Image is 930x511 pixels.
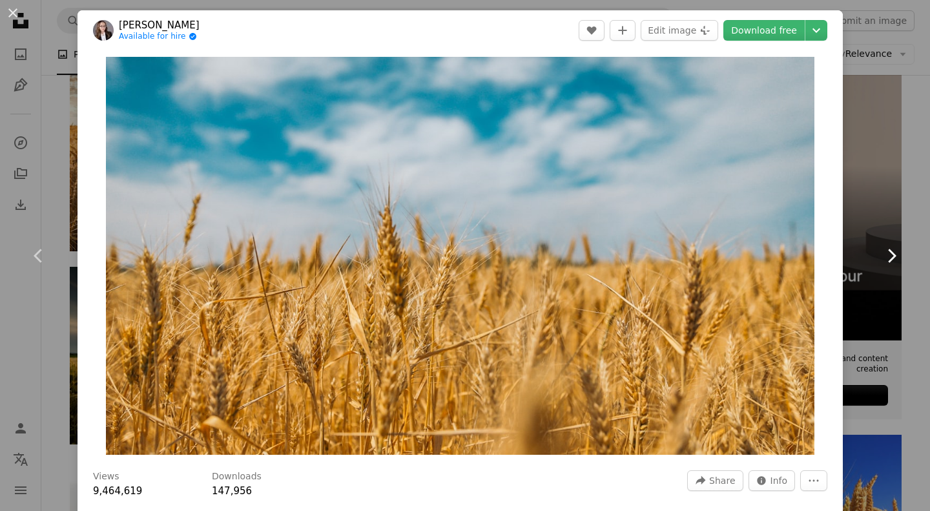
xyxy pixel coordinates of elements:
[212,470,262,483] h3: Downloads
[805,20,827,41] button: Choose download size
[800,470,827,491] button: More Actions
[106,57,814,455] img: wheat field
[106,57,814,455] button: Zoom in on this image
[579,20,604,41] button: Like
[687,470,743,491] button: Share this image
[641,20,718,41] button: Edit image
[93,470,119,483] h3: Views
[119,19,200,32] a: [PERSON_NAME]
[93,20,114,41] img: Go to Polina Rytova's profile
[770,471,788,490] span: Info
[93,485,142,497] span: 9,464,619
[723,20,805,41] a: Download free
[749,470,796,491] button: Stats about this image
[610,20,635,41] button: Add to Collection
[852,194,930,318] a: Next
[119,32,200,42] a: Available for hire
[212,485,252,497] span: 147,956
[709,471,735,490] span: Share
